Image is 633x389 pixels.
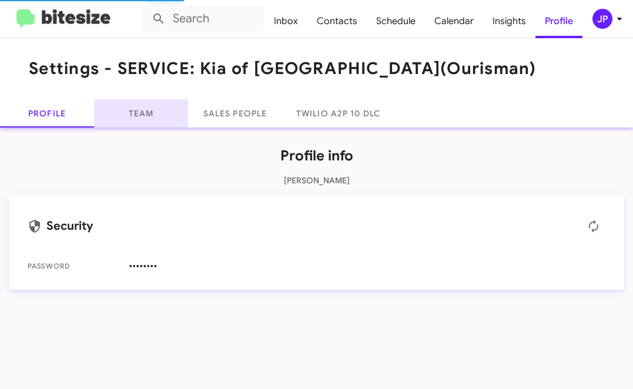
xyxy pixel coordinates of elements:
a: Contacts [307,4,367,38]
mat-card-title: Security [28,214,605,238]
h1: Profile info [9,146,624,165]
span: Password [28,260,119,272]
h1: Settings - SERVICE: Kia of [GEOGRAPHIC_DATA] [29,59,537,78]
a: Inbox [264,4,307,38]
button: JP [582,9,620,29]
p: [PERSON_NAME] [9,175,624,186]
a: Sales People [188,99,282,128]
span: (Ourisman) [440,58,537,79]
span: •••••••• [129,260,605,272]
div: JP [592,9,612,29]
input: Search [142,5,264,33]
a: Calendar [425,4,483,38]
a: Profile [535,4,582,38]
a: Schedule [367,4,425,38]
a: Insights [483,4,535,38]
a: Twilio A2P 10 DLC [282,99,394,128]
a: Team [94,99,188,128]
